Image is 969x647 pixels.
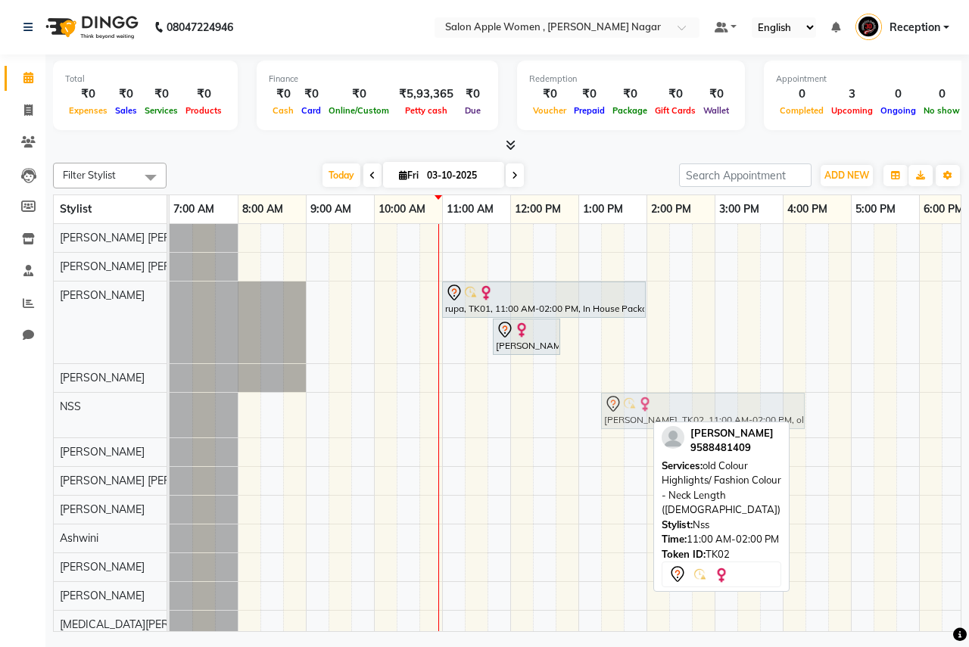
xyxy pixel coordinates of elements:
[269,73,486,86] div: Finance
[570,105,609,116] span: Prepaid
[60,202,92,216] span: Stylist
[307,198,355,220] a: 9:00 AM
[662,459,781,516] span: old Colour Highlights/ Fashion Colour - Neck Length ([DEMOGRAPHIC_DATA])
[690,440,774,456] div: 9588481409
[662,547,781,562] div: TK02
[827,86,877,103] div: 3
[443,198,497,220] a: 11:00 AM
[65,73,226,86] div: Total
[322,163,360,187] span: Today
[60,560,145,574] span: [PERSON_NAME]
[699,86,733,103] div: ₹0
[827,105,877,116] span: Upcoming
[647,198,695,220] a: 2:00 PM
[662,532,781,547] div: 11:00 AM-02:00 PM
[111,86,141,103] div: ₹0
[170,198,218,220] a: 7:00 AM
[662,548,706,560] span: Token ID:
[877,105,920,116] span: Ongoing
[60,445,145,459] span: [PERSON_NAME]
[579,198,627,220] a: 1:00 PM
[570,86,609,103] div: ₹0
[662,518,781,533] div: Nss
[776,105,827,116] span: Completed
[690,427,774,439] span: [PERSON_NAME]
[60,400,81,413] span: NSS
[401,105,451,116] span: Petty cash
[393,86,460,103] div: ₹5,93,365
[529,86,570,103] div: ₹0
[920,105,964,116] span: No show
[65,105,111,116] span: Expenses
[141,105,182,116] span: Services
[60,531,98,545] span: Ashwini
[111,105,141,116] span: Sales
[395,170,422,181] span: Fri
[662,426,684,449] img: profile
[60,474,232,487] span: [PERSON_NAME] [PERSON_NAME]
[529,73,733,86] div: Redemption
[60,589,145,602] span: [PERSON_NAME]
[609,86,651,103] div: ₹0
[920,198,967,220] a: 6:00 PM
[855,14,882,40] img: Reception
[662,459,703,471] span: Services:
[167,6,233,48] b: 08047224946
[852,198,899,220] a: 5:00 PM
[821,165,873,186] button: ADD NEW
[63,169,116,181] span: Filter Stylist
[824,170,869,181] span: ADD NEW
[39,6,142,48] img: logo
[141,86,182,103] div: ₹0
[298,105,325,116] span: Card
[269,105,298,116] span: Cash
[325,105,393,116] span: Online/Custom
[60,502,145,516] span: [PERSON_NAME]
[182,86,226,103] div: ₹0
[529,105,570,116] span: Voucher
[375,198,429,220] a: 10:00 AM
[679,163,812,187] input: Search Appointment
[461,105,484,116] span: Due
[877,86,920,103] div: 0
[444,284,644,316] div: rupa, TK01, 11:00 AM-02:00 PM, In House Packages - [DEMOGRAPHIC_DATA] beauty package 3500
[662,533,687,545] span: Time:
[651,105,699,116] span: Gift Cards
[651,86,699,103] div: ₹0
[776,73,964,86] div: Appointment
[422,164,498,187] input: 2025-10-03
[298,86,325,103] div: ₹0
[65,86,111,103] div: ₹0
[60,260,232,273] span: [PERSON_NAME] [PERSON_NAME]
[325,86,393,103] div: ₹0
[269,86,298,103] div: ₹0
[784,198,831,220] a: 4:00 PM
[715,198,763,220] a: 3:00 PM
[890,20,940,36] span: Reception
[238,198,287,220] a: 8:00 AM
[182,105,226,116] span: Products
[662,518,693,530] span: Stylist:
[603,395,803,427] div: [PERSON_NAME], TK02, 11:00 AM-02:00 PM, old Colour Highlights/ Fashion Colour - Neck Length ([DEM...
[60,288,145,302] span: [PERSON_NAME]
[494,321,559,353] div: [PERSON_NAME] buduka, TK03, 11:45 AM-12:45 PM, old Facial - Signature Facial Oily Skin ([DEMOGRAP...
[60,371,145,384] span: [PERSON_NAME]
[511,198,565,220] a: 12:00 PM
[699,105,733,116] span: Wallet
[776,86,827,103] div: 0
[60,617,230,631] span: [MEDICAL_DATA][PERSON_NAME]
[609,105,651,116] span: Package
[920,86,964,103] div: 0
[60,231,232,244] span: [PERSON_NAME] [PERSON_NAME]
[460,86,486,103] div: ₹0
